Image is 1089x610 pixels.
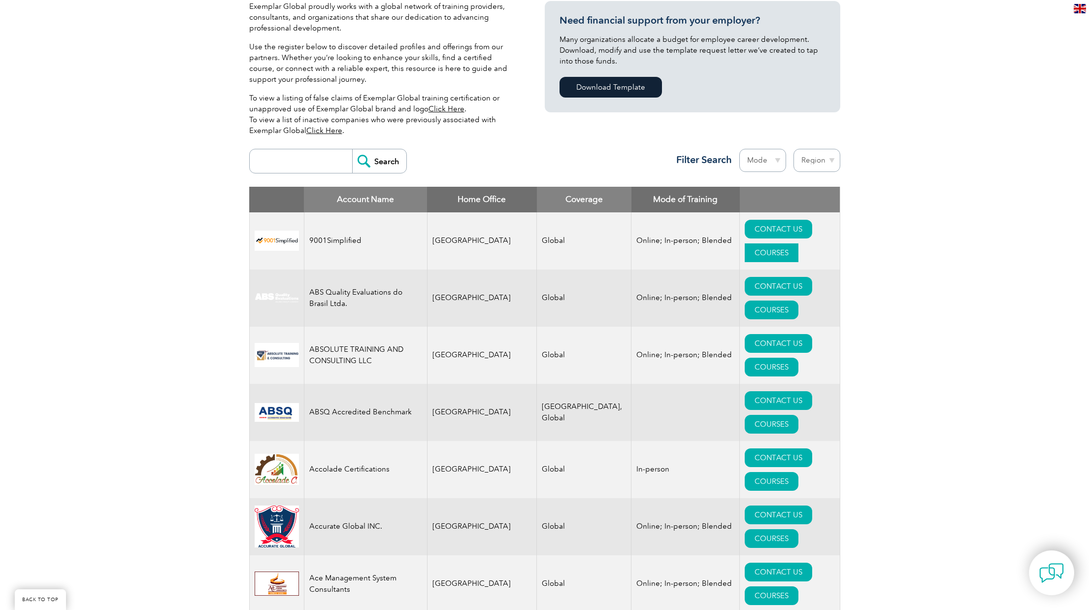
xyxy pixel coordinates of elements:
[560,77,662,98] a: Download Template
[429,104,464,113] a: Click Here
[352,149,406,173] input: Search
[560,14,825,27] h3: Need financial support from your employer?
[745,301,798,319] a: COURSES
[745,506,812,524] a: CONTACT US
[255,403,299,422] img: cc24547b-a6e0-e911-a812-000d3a795b83-logo.png
[427,187,537,212] th: Home Office: activate to sort column ascending
[255,506,299,548] img: a034a1f6-3919-f011-998a-0022489685a1-logo.png
[255,343,299,367] img: 16e092f6-eadd-ed11-a7c6-00224814fd52-logo.png
[745,472,798,491] a: COURSES
[745,563,812,581] a: CONTACT US
[631,212,740,270] td: Online; In-person; Blended
[631,441,740,498] td: In-person
[537,498,631,555] td: Global
[537,187,631,212] th: Coverage: activate to sort column ascending
[427,441,537,498] td: [GEOGRAPHIC_DATA]
[304,270,427,327] td: ABS Quality Evaluations do Brasil Ltda.
[631,498,740,555] td: Online; In-person; Blended
[1039,561,1064,585] img: contact-chat.png
[745,448,812,467] a: CONTACT US
[745,529,798,548] a: COURSES
[427,384,537,441] td: [GEOGRAPHIC_DATA]
[255,572,299,596] img: 306afd3c-0a77-ee11-8179-000d3ae1ac14-logo.jpg
[745,415,798,434] a: COURSES
[537,327,631,384] td: Global
[537,270,631,327] td: Global
[427,327,537,384] td: [GEOGRAPHIC_DATA]
[745,358,798,376] a: COURSES
[631,187,740,212] th: Mode of Training: activate to sort column ascending
[249,93,515,136] p: To view a listing of false claims of Exemplar Global training certification or unapproved use of ...
[745,277,812,296] a: CONTACT US
[306,126,342,135] a: Click Here
[427,270,537,327] td: [GEOGRAPHIC_DATA]
[249,1,515,34] p: Exemplar Global proudly works with a global network of training providers, consultants, and organ...
[304,441,427,498] td: Accolade Certifications
[255,231,299,251] img: 37c9c059-616f-eb11-a812-002248153038-logo.png
[740,187,840,212] th: : activate to sort column ascending
[537,212,631,270] td: Global
[304,498,427,555] td: Accurate Global INC.
[560,34,825,67] p: Many organizations allocate a budget for employee career development. Download, modify and use th...
[670,154,732,166] h3: Filter Search
[427,498,537,555] td: [GEOGRAPHIC_DATA]
[255,454,299,485] img: 1a94dd1a-69dd-eb11-bacb-002248159486-logo.jpg
[15,589,66,610] a: BACK TO TOP
[304,384,427,441] td: ABSQ Accredited Benchmark
[745,391,812,410] a: CONTACT US
[537,384,631,441] td: [GEOGRAPHIC_DATA], Global
[304,187,427,212] th: Account Name: activate to sort column descending
[427,212,537,270] td: [GEOGRAPHIC_DATA]
[745,243,798,262] a: COURSES
[745,220,812,238] a: CONTACT US
[1074,4,1086,13] img: en
[745,586,798,605] a: COURSES
[304,327,427,384] td: ABSOLUTE TRAINING AND CONSULTING LLC
[304,212,427,270] td: 9001Simplified
[631,327,740,384] td: Online; In-person; Blended
[255,293,299,304] img: c92924ac-d9bc-ea11-a814-000d3a79823d-logo.jpg
[745,334,812,353] a: CONTACT US
[537,441,631,498] td: Global
[631,270,740,327] td: Online; In-person; Blended
[249,41,515,85] p: Use the register below to discover detailed profiles and offerings from our partners. Whether you...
